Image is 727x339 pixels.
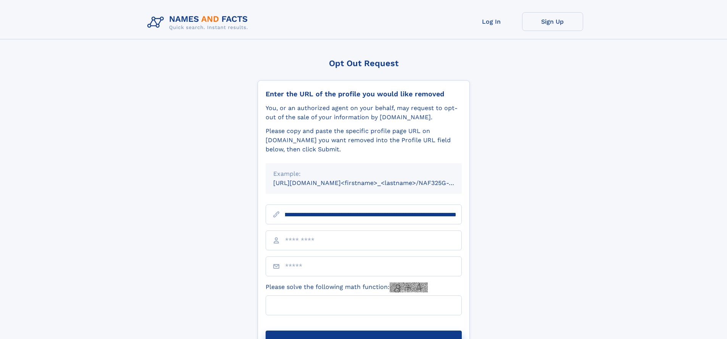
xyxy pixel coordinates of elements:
[273,169,454,178] div: Example:
[461,12,522,31] a: Log In
[266,127,462,154] div: Please copy and paste the specific profile page URL on [DOMAIN_NAME] you want removed into the Pr...
[273,179,476,187] small: [URL][DOMAIN_NAME]<firstname>_<lastname>/NAF325G-xxxxxxxx
[266,90,462,98] div: Enter the URL of the profile you would like removed
[258,58,470,68] div: Opt Out Request
[266,282,428,292] label: Please solve the following math function:
[522,12,583,31] a: Sign Up
[144,12,254,33] img: Logo Names and Facts
[266,104,462,122] div: You, or an authorized agent on your behalf, may request to opt-out of the sale of your informatio...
